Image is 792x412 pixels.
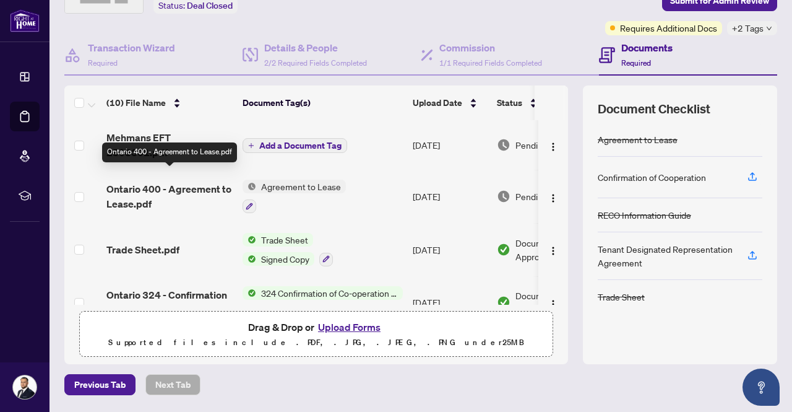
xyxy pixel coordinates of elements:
button: Upload Forms [314,319,384,335]
span: Signed Copy [256,252,314,266]
div: Confirmation of Cooperation [598,170,706,184]
img: Document Status [497,296,510,309]
button: Logo [543,240,563,260]
span: Ontario 400 - Agreement to Lease.pdf [106,182,233,211]
div: Trade Sheet [598,290,645,304]
button: Status IconTrade SheetStatus IconSigned Copy [243,233,333,266]
img: Logo [548,142,558,152]
img: Logo [548,246,558,256]
h4: Details & People [264,40,367,55]
td: [DATE] [408,120,492,170]
td: [DATE] [408,170,492,223]
button: Next Tab [145,374,200,395]
span: Requires Additional Docs [620,21,717,35]
div: Ontario 400 - Agreement to Lease.pdf [102,142,237,162]
button: Logo [543,292,563,312]
img: Logo [548,193,558,203]
img: Document Status [497,138,510,152]
span: Drag & Drop orUpload FormsSupported files include .PDF, .JPG, .JPEG, .PNG under25MB [80,312,553,357]
span: Drag & Drop or [248,319,384,335]
button: Previous Tab [64,374,136,395]
span: Add a Document Tag [259,141,342,150]
button: Status IconAgreement to Lease [243,180,346,213]
span: Document Checklist [598,100,710,118]
button: Logo [543,186,563,206]
h4: Documents [621,40,673,55]
div: Agreement to Lease [598,133,678,146]
span: Ontario 324 - Confirmation of Co-operation and Representation Tenant_Landlord.pdf [106,287,233,317]
span: Pending Review [515,138,577,152]
span: down [766,25,772,32]
button: Status Icon324 Confirmation of Co-operation and Representation - Tenant/Landlord [243,286,403,320]
span: Document Approved [515,236,592,263]
div: RECO Information Guide [598,208,691,222]
img: Document Status [497,190,510,203]
th: (10) File Name [101,85,238,120]
button: Logo [543,135,563,155]
span: Agreement to Lease [256,180,346,193]
button: Add a Document Tag [243,138,347,154]
img: Logo [548,299,558,309]
td: [DATE] [408,223,492,276]
h4: Transaction Wizard [88,40,175,55]
span: Pending Review [515,190,577,203]
div: Tenant Designated Representation Agreement [598,242,733,270]
span: Trade Sheet [256,233,313,247]
span: Previous Tab [74,375,126,395]
span: Required [621,58,651,68]
span: Status [497,96,522,110]
img: Status Icon [243,180,256,193]
img: Document Status [497,243,510,256]
img: logo [10,9,40,32]
span: 1/1 Required Fields Completed [439,58,542,68]
span: 2/2 Required Fields Completed [264,58,367,68]
span: Trade Sheet.pdf [106,242,179,257]
span: plus [248,142,254,149]
button: Open asap [742,369,780,406]
span: +2 Tags [732,21,764,35]
th: Status [492,85,597,120]
span: Required [88,58,118,68]
button: Add a Document Tag [243,138,347,153]
h4: Commission [439,40,542,55]
img: Profile Icon [13,375,37,399]
span: Mehmans EFT 2508301.pdf [106,130,233,160]
img: Status Icon [243,252,256,266]
th: Document Tag(s) [238,85,408,120]
span: (10) File Name [106,96,166,110]
span: 324 Confirmation of Co-operation and Representation - Tenant/Landlord [256,286,403,300]
img: Status Icon [243,286,256,300]
p: Supported files include .PDF, .JPG, .JPEG, .PNG under 25 MB [87,335,545,350]
span: Upload Date [413,96,462,110]
th: Upload Date [408,85,492,120]
td: [DATE] [408,276,492,330]
img: Status Icon [243,233,256,247]
span: Document Approved [515,289,592,316]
